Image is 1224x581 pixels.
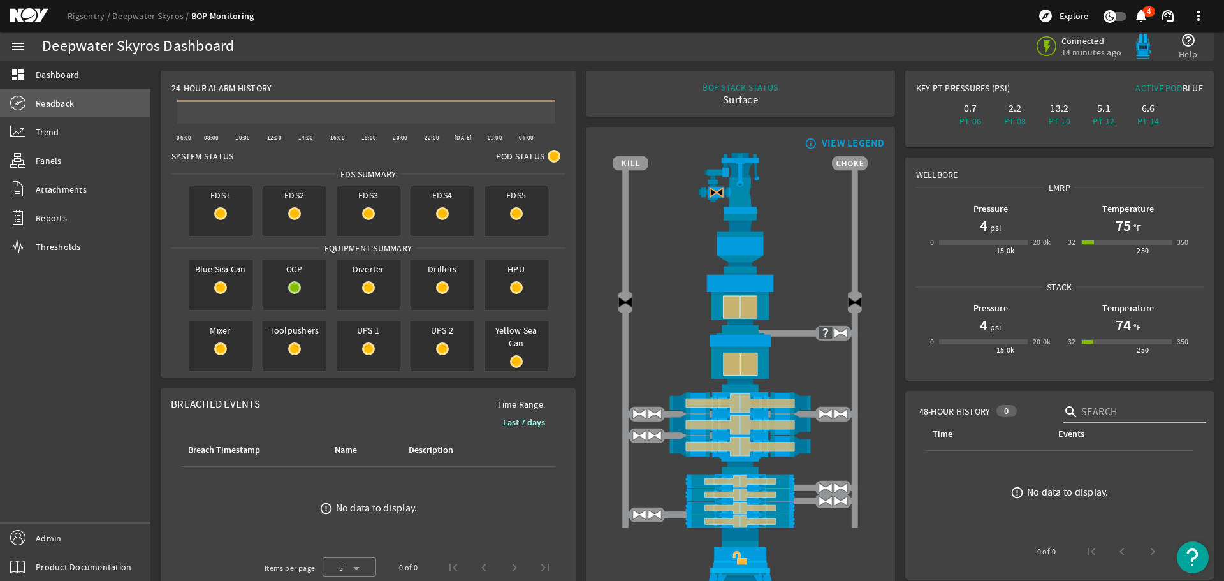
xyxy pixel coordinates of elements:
[703,94,778,107] div: Surface
[987,221,1002,234] span: psi
[171,150,233,163] span: System Status
[833,480,849,496] img: ValveOpen.png
[613,501,868,515] img: PipeRamCloseBlock.png
[496,150,545,163] span: Pod Status
[647,406,662,422] img: ValveOpen.png
[519,134,534,142] text: 04:00
[36,212,67,224] span: Reports
[36,126,59,138] span: Trend
[1037,545,1056,558] div: 0 of 0
[393,134,407,142] text: 20:00
[263,321,326,339] span: Toolpushers
[177,134,191,142] text: 06:00
[1063,404,1079,420] i: search
[995,102,1035,115] div: 2.2
[906,158,1213,181] div: Wellbore
[1033,6,1093,26] button: Explore
[189,321,252,339] span: Mixer
[503,416,545,429] b: Last 7 days
[411,186,474,204] span: EDS4
[188,443,260,457] div: Breach Timestamp
[1102,203,1154,215] b: Temperature
[996,244,1015,257] div: 15.0k
[335,443,357,457] div: Name
[10,67,25,82] mat-icon: dashboard
[1040,115,1079,128] div: PT-10
[933,427,952,441] div: Time
[632,428,647,443] img: ValveOpen.png
[333,443,391,457] div: Name
[951,115,990,128] div: PT-06
[703,81,778,94] div: BOP STACK STATUS
[1102,302,1154,314] b: Temperature
[337,321,400,339] span: UPS 1
[632,507,647,522] img: ValveOpen.png
[1134,10,1147,23] button: 4
[330,134,345,142] text: 16:00
[336,168,401,180] span: EDS SUMMARY
[411,321,474,339] span: UPS 2
[818,406,833,422] img: ValveOpen.png
[486,398,555,411] span: Time Range:
[191,10,254,22] a: BOP Monitoring
[409,443,453,457] div: Description
[189,260,252,278] span: Blue Sea Can
[647,428,662,443] img: ValveOpen.png
[455,134,472,142] text: [DATE]
[613,457,868,474] img: BopBodyShearBottom.png
[613,273,868,333] img: UpperAnnularCloseBlock.png
[1183,1,1214,31] button: more_vert
[171,397,260,411] span: Breached Events
[1177,335,1189,348] div: 350
[1040,102,1079,115] div: 13.2
[618,295,633,311] img: Valve2Close.png
[916,82,1060,99] div: Key PT Pressures (PSI)
[1116,315,1131,335] h1: 74
[36,561,131,573] span: Product Documentation
[996,344,1015,357] div: 15.0k
[1131,321,1142,334] span: °F
[931,427,1041,441] div: Time
[818,494,833,509] img: ValveOpen.png
[1177,541,1209,573] button: Open Resource Center
[1061,47,1122,58] span: 14 minutes ago
[613,333,868,392] img: LowerAnnularCloseBlock.png
[1038,8,1053,24] mat-icon: explore
[1084,115,1124,128] div: PT-12
[833,494,849,509] img: ValveOpen.png
[1177,236,1189,249] div: 350
[1133,8,1149,24] mat-icon: notifications
[485,321,548,352] span: Yellow Sea Can
[1128,115,1168,128] div: PT-14
[847,295,863,311] img: Valve2Close.png
[36,154,62,167] span: Panels
[1010,486,1024,499] mat-icon: error_outline
[980,315,987,335] h1: 4
[42,40,235,53] div: Deepwater Skyros Dashboard
[337,260,400,278] span: Diverter
[485,260,548,278] span: HPU
[613,153,868,214] img: RiserAdapter.png
[263,186,326,204] span: EDS2
[951,102,990,115] div: 0.7
[613,474,868,488] img: PipeRamCloseBlock.png
[1137,344,1149,357] div: 250
[613,214,868,273] img: FlexJoint.png
[263,260,326,278] span: CCP
[818,325,833,341] img: UnknownValve.png
[1044,181,1075,194] span: LMRP
[709,185,724,200] img: Valve2CloseBlock.png
[337,186,400,204] span: EDS3
[1183,82,1203,94] span: Blue
[235,134,250,142] text: 10:00
[980,216,987,236] h1: 4
[425,134,439,142] text: 22:00
[336,502,418,515] div: No data to display.
[833,406,849,422] img: ValveOpen.png
[930,335,934,348] div: 0
[995,115,1035,128] div: PT-08
[488,134,502,142] text: 02:00
[818,480,833,496] img: ValveOpen.png
[996,405,1016,417] div: 0
[1130,34,1156,59] img: Bluepod.svg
